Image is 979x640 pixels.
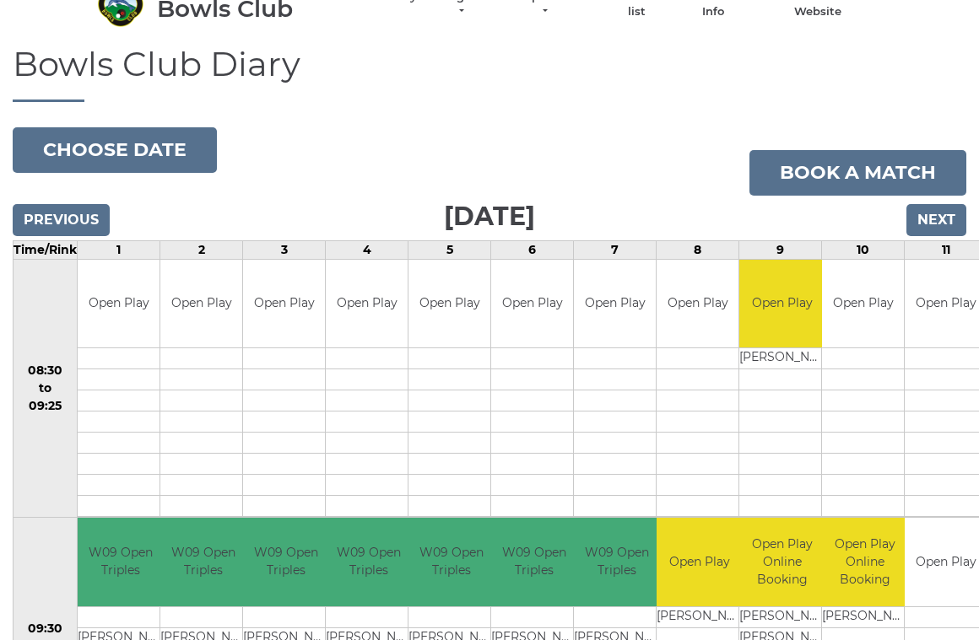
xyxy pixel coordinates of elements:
td: [PERSON_NAME] [739,348,825,369]
td: Open Play [326,260,408,348]
td: Open Play Online Booking [822,518,907,606]
td: [PERSON_NAME] [657,606,742,627]
td: Open Play Online Booking [739,518,825,606]
td: Open Play [408,260,490,348]
td: 5 [408,240,491,259]
td: 1 [78,240,160,259]
td: Open Play [739,260,825,348]
button: Choose date [13,127,217,173]
td: W09 Open Triples [243,518,328,606]
td: [PERSON_NAME] [822,606,907,627]
td: 7 [574,240,657,259]
td: [PERSON_NAME] [739,606,825,627]
td: Open Play [657,518,742,606]
td: 8 [657,240,739,259]
td: 9 [739,240,822,259]
h1: Bowls Club Diary [13,46,966,102]
td: W09 Open Triples [78,518,163,606]
td: W09 Open Triples [574,518,659,606]
td: W09 Open Triples [160,518,246,606]
td: Open Play [822,260,904,348]
td: 3 [243,240,326,259]
input: Previous [13,204,110,236]
td: W09 Open Triples [491,518,576,606]
td: W09 Open Triples [326,518,411,606]
td: Open Play [78,260,160,348]
td: 4 [326,240,408,259]
td: 6 [491,240,574,259]
td: W09 Open Triples [408,518,494,606]
td: 10 [822,240,905,259]
td: Time/Rink [14,240,78,259]
td: 08:30 to 09:25 [14,259,78,518]
td: Open Play [657,260,738,348]
td: 2 [160,240,243,259]
td: Open Play [574,260,656,348]
input: Next [906,204,966,236]
td: Open Play [243,260,325,348]
td: Open Play [160,260,242,348]
a: Book a match [749,150,966,196]
td: Open Play [491,260,573,348]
